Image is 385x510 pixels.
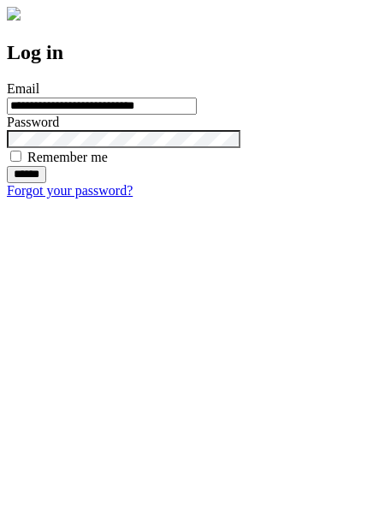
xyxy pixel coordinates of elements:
label: Password [7,115,59,129]
a: Forgot your password? [7,183,133,198]
label: Remember me [27,150,108,164]
h2: Log in [7,41,378,64]
label: Email [7,81,39,96]
img: logo-4e3dc11c47720685a147b03b5a06dd966a58ff35d612b21f08c02c0306f2b779.png [7,7,21,21]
